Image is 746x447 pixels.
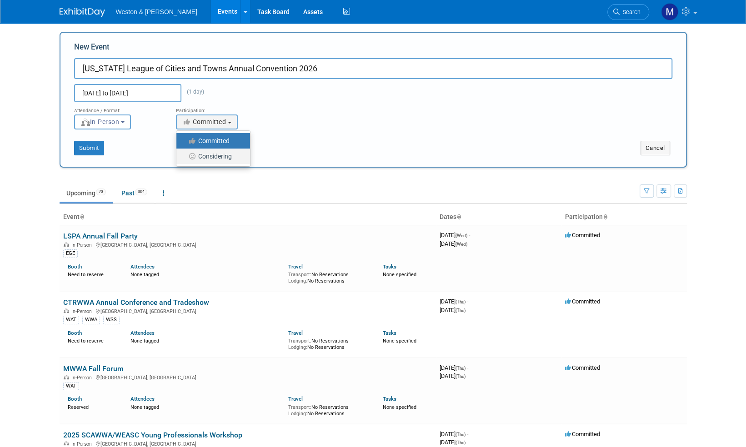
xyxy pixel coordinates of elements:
[288,338,311,344] span: Transport:
[130,270,281,278] div: None tagged
[603,213,607,220] a: Sort by Participation Type
[456,374,466,379] span: (Thu)
[620,9,641,15] span: Search
[288,344,307,350] span: Lodging:
[63,249,78,258] div: EGE
[565,298,600,305] span: Committed
[63,431,242,439] a: 2025 SCAWWA/WEASC Young Professionals Workshop
[661,3,678,20] img: Mary Ann Trujillo
[176,114,238,129] button: Committed
[288,336,369,350] div: No Reservations No Reservations
[383,338,416,344] span: None specified
[68,336,117,344] div: Need to reserve
[130,336,281,344] div: None tagged
[641,141,670,155] button: Cancel
[467,298,468,305] span: -
[565,232,600,238] span: Committed
[176,102,264,114] div: Participation:
[469,232,470,238] span: -
[456,299,466,304] span: (Thu)
[456,213,461,220] a: Sort by Start Date
[288,270,369,284] div: No Reservations No Reservations
[96,189,106,195] span: 73
[440,431,468,437] span: [DATE]
[288,330,303,336] a: Travel
[82,316,100,324] div: WWA
[440,372,466,379] span: [DATE]
[74,102,162,114] div: Attendance / Format:
[440,364,468,371] span: [DATE]
[181,150,241,162] label: Considering
[383,272,416,278] span: None specified
[130,263,155,270] a: Attendees
[288,396,303,402] a: Travel
[60,184,113,202] a: Upcoming73
[181,135,241,147] label: Committed
[130,402,281,411] div: None tagged
[182,118,226,125] span: Committed
[63,307,432,314] div: [GEOGRAPHIC_DATA], [GEOGRAPHIC_DATA]
[467,364,468,371] span: -
[68,396,82,402] a: Booth
[71,441,95,447] span: In-Person
[63,316,79,324] div: WAT
[80,213,84,220] a: Sort by Event Name
[456,308,466,313] span: (Thu)
[383,404,416,410] span: None specified
[71,375,95,381] span: In-Person
[135,189,147,195] span: 304
[74,114,131,129] button: In-Person
[565,431,600,437] span: Committed
[288,263,303,270] a: Travel
[440,232,470,238] span: [DATE]
[74,141,104,155] button: Submit
[74,58,672,79] input: Name of Trade Show / Conference
[607,4,649,20] a: Search
[103,316,120,324] div: WSS
[456,440,466,445] span: (Thu)
[456,233,467,238] span: (Wed)
[467,431,468,437] span: -
[63,440,432,447] div: [GEOGRAPHIC_DATA], [GEOGRAPHIC_DATA]
[130,330,155,336] a: Attendees
[60,209,436,225] th: Event
[80,118,120,125] span: In-Person
[63,232,138,240] a: LSPA Annual Fall Party
[440,298,468,305] span: [DATE]
[456,432,466,437] span: (Thu)
[456,366,466,371] span: (Thu)
[440,307,466,313] span: [DATE]
[71,308,95,314] span: In-Person
[181,89,204,95] span: (1 day)
[68,263,82,270] a: Booth
[64,308,69,313] img: In-Person Event
[63,298,209,307] a: CTRWWA Annual Conference and Tradeshow
[68,270,117,278] div: Need to reserve
[63,373,432,381] div: [GEOGRAPHIC_DATA], [GEOGRAPHIC_DATA]
[64,441,69,446] img: In-Person Event
[383,263,396,270] a: Tasks
[565,364,600,371] span: Committed
[63,364,124,373] a: MWWA Fall Forum
[456,242,467,247] span: (Wed)
[68,330,82,336] a: Booth
[288,404,311,410] span: Transport:
[116,8,197,15] span: Weston & [PERSON_NAME]
[561,209,687,225] th: Participation
[440,439,466,446] span: [DATE]
[64,375,69,379] img: In-Person Event
[288,278,307,284] span: Lodging:
[436,209,561,225] th: Dates
[63,241,432,248] div: [GEOGRAPHIC_DATA], [GEOGRAPHIC_DATA]
[71,242,95,248] span: In-Person
[60,8,105,17] img: ExhibitDay
[64,242,69,247] img: In-Person Event
[74,42,110,56] label: New Event
[63,382,79,390] div: WAT
[130,396,155,402] a: Attendees
[383,396,396,402] a: Tasks
[115,184,154,202] a: Past304
[288,402,369,417] div: No Reservations No Reservations
[288,272,311,278] span: Transport:
[383,330,396,336] a: Tasks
